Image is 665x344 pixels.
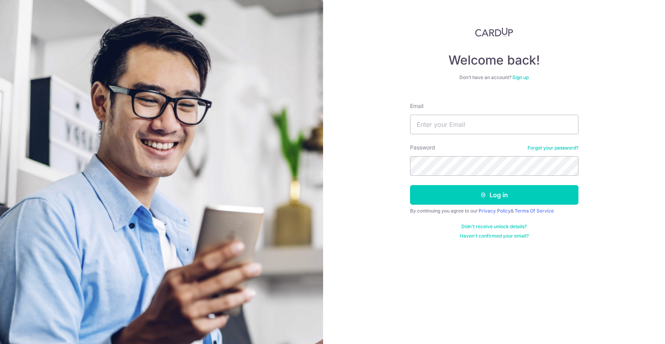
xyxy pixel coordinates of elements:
[410,144,435,151] label: Password
[515,208,554,214] a: Terms Of Service
[410,115,578,134] input: Enter your Email
[475,27,513,37] img: CardUp Logo
[461,223,527,230] a: Didn't receive unlock details?
[528,145,578,151] a: Forgot your password?
[410,52,578,68] h4: Welcome back!
[410,102,423,110] label: Email
[410,74,578,81] div: Don’t have an account?
[410,208,578,214] div: By continuing you agree to our &
[512,74,529,80] a: Sign up
[410,185,578,205] button: Log in
[479,208,511,214] a: Privacy Policy
[460,233,529,239] a: Haven't confirmed your email?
